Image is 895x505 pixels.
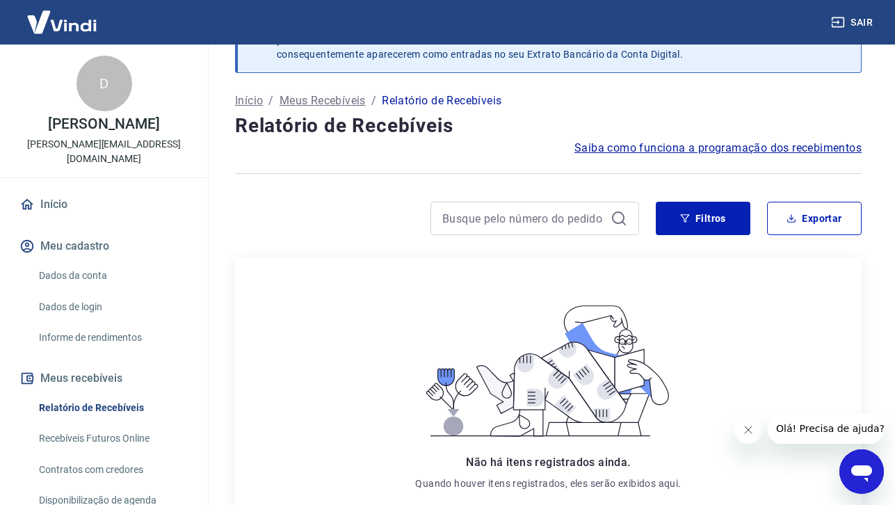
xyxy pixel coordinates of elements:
p: Quando houver itens registrados, eles serão exibidos aqui. [415,476,681,490]
iframe: Botão para abrir a janela de mensagens [839,449,884,494]
button: Meus recebíveis [17,363,191,394]
button: Meu cadastro [17,231,191,262]
a: Dados de login [33,293,191,321]
iframe: Mensagem da empresa [768,413,884,444]
p: / [268,93,273,109]
span: Não há itens registrados ainda. [466,456,630,469]
p: [PERSON_NAME] [48,117,159,131]
span: Olá! Precisa de ajuda? [8,10,117,21]
a: Contratos com credores [33,456,191,484]
img: Vindi [17,1,107,43]
div: D [76,56,132,111]
iframe: Fechar mensagem [734,416,762,444]
a: Início [235,93,263,109]
a: Saiba como funciona a programação dos recebimentos [574,140,862,157]
p: [PERSON_NAME][EMAIL_ADDRESS][DOMAIN_NAME] [11,137,197,166]
p: Relatório de Recebíveis [382,93,501,109]
a: Início [17,189,191,220]
a: Relatório de Recebíveis [33,394,191,422]
h4: Relatório de Recebíveis [235,112,862,140]
a: Informe de rendimentos [33,323,191,352]
a: Dados da conta [33,262,191,290]
input: Busque pelo número do pedido [442,208,605,229]
a: Meus Recebíveis [280,93,366,109]
a: Recebíveis Futuros Online [33,424,191,453]
button: Exportar [767,202,862,235]
button: Sair [828,10,878,35]
p: / [371,93,376,109]
button: Filtros [656,202,750,235]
